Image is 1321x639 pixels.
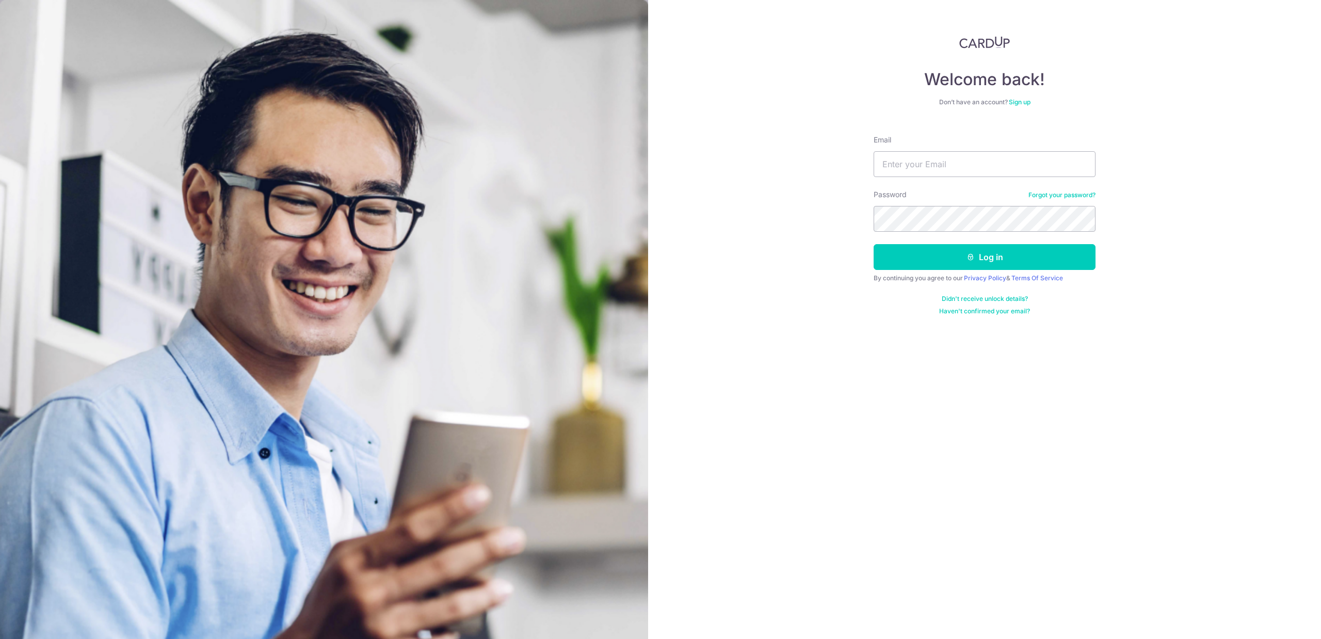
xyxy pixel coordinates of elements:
img: CardUp Logo [959,36,1010,49]
a: Sign up [1009,98,1030,106]
label: Password [874,189,907,200]
a: Haven't confirmed your email? [939,307,1030,315]
h4: Welcome back! [874,69,1096,90]
input: Enter your Email [874,151,1096,177]
a: Privacy Policy [964,274,1006,282]
a: Forgot your password? [1028,191,1096,199]
a: Didn't receive unlock details? [942,295,1028,303]
label: Email [874,135,891,145]
button: Log in [874,244,1096,270]
a: Terms Of Service [1011,274,1063,282]
div: Don’t have an account? [874,98,1096,106]
div: By continuing you agree to our & [874,274,1096,282]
